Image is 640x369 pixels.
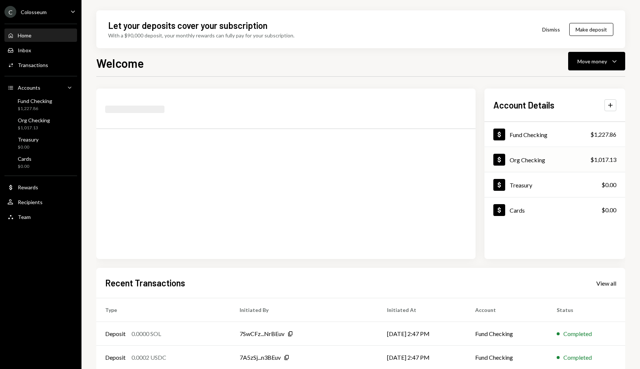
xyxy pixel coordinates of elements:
div: Treasury [510,182,532,189]
div: Colosseum [21,9,47,15]
th: Initiated At [378,298,466,322]
div: Accounts [18,84,40,91]
td: [DATE] 2:47 PM [378,322,466,346]
div: $1,017.13 [18,125,50,131]
div: Fund Checking [18,98,52,104]
a: Treasury$0.00 [4,134,77,152]
a: Cards$0.00 [4,153,77,171]
div: With a $90,000 deposit, your monthly rewards can fully pay for your subscription. [108,31,294,39]
div: Cards [18,156,31,162]
div: 7A5zSj...n3BEuv [240,353,281,362]
div: Transactions [18,62,48,68]
div: 0.0000 SOL [131,329,161,338]
a: Org Checking$1,017.13 [484,147,625,172]
div: Inbox [18,47,31,53]
div: Treasury [18,136,39,143]
a: Home [4,29,77,42]
div: 0.0002 USDC [131,353,166,362]
td: Fund Checking [466,322,547,346]
a: Cards$0.00 [484,197,625,222]
h1: Welcome [96,56,144,70]
div: Cards [510,207,525,214]
div: $1,227.86 [590,130,616,139]
div: Deposit [105,329,126,338]
a: Transactions [4,58,77,72]
div: $0.00 [601,180,616,189]
a: Accounts [4,81,77,94]
div: Let your deposits cover your subscription [108,19,267,31]
h2: Recent Transactions [105,277,185,289]
a: Fund Checking$1,227.86 [484,122,625,147]
div: Completed [563,353,592,362]
div: Team [18,214,31,220]
div: View all [596,280,616,287]
div: Rewards [18,184,38,190]
th: Status [548,298,625,322]
div: $0.00 [18,163,31,170]
div: Deposit [105,353,126,362]
th: Initiated By [231,298,378,322]
a: Inbox [4,43,77,57]
a: Team [4,210,77,223]
div: $0.00 [18,144,39,150]
th: Account [466,298,547,322]
th: Type [96,298,231,322]
button: Dismiss [533,21,569,38]
a: Treasury$0.00 [484,172,625,197]
div: Move money [577,57,607,65]
a: Fund Checking$1,227.86 [4,96,77,113]
div: Org Checking [510,156,545,163]
div: 7SwCFz...NrBEuv [240,329,284,338]
div: Recipients [18,199,43,205]
div: Completed [563,329,592,338]
div: $1,017.13 [590,155,616,164]
button: Move money [568,52,625,70]
h2: Account Details [493,99,554,111]
div: C [4,6,16,18]
div: Home [18,32,31,39]
a: View all [596,279,616,287]
div: $0.00 [601,206,616,215]
div: Fund Checking [510,131,547,138]
a: Org Checking$1,017.13 [4,115,77,133]
div: Org Checking [18,117,50,123]
div: $1,227.86 [18,106,52,112]
button: Make deposit [569,23,613,36]
a: Rewards [4,180,77,194]
a: Recipients [4,195,77,209]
